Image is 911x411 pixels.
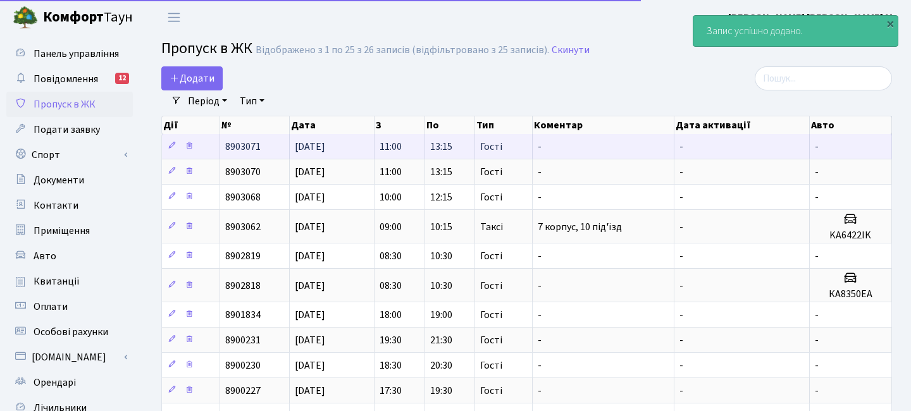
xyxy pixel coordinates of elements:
span: 10:30 [430,249,452,263]
span: - [538,384,542,398]
span: - [815,165,819,179]
span: - [679,279,683,293]
th: Дата [290,116,375,134]
span: 10:30 [430,279,452,293]
a: Квитанції [6,269,133,294]
div: × [884,17,896,30]
span: - [679,140,683,154]
th: З [375,116,425,134]
a: Контакти [6,193,133,218]
span: 7 корпус, 10 під'їзд [538,220,622,234]
span: Гості [480,167,502,177]
a: Скинути [552,44,590,56]
a: Спорт [6,142,133,168]
span: 8903062 [225,220,261,234]
span: - [538,359,542,372]
a: Період [183,90,232,112]
span: - [679,359,683,372]
span: Квитанції [34,274,80,288]
span: 10:00 [380,190,402,204]
span: 13:15 [430,165,452,179]
span: 8900231 [225,333,261,347]
span: 19:30 [430,384,452,398]
b: [PERSON_NAME] [PERSON_NAME] М. [728,11,896,25]
span: - [679,165,683,179]
a: Документи [6,168,133,193]
span: 8903068 [225,190,261,204]
span: [DATE] [295,308,325,322]
span: 19:00 [430,308,452,322]
span: - [815,333,819,347]
span: - [815,384,819,398]
h5: KA6422IK [815,230,886,242]
span: [DATE] [295,279,325,293]
span: 8900230 [225,359,261,372]
button: Переключити навігацію [158,7,190,28]
th: Дії [162,116,220,134]
span: Додати [170,71,214,85]
span: [DATE] [295,190,325,204]
span: [DATE] [295,359,325,372]
span: Приміщення [34,224,90,238]
span: Особові рахунки [34,325,108,339]
div: 12 [115,73,129,84]
span: - [538,308,542,322]
span: Гості [480,360,502,371]
th: Авто [810,116,892,134]
span: 19:30 [380,333,402,347]
span: Пропуск в ЖК [161,37,252,59]
span: Гості [480,335,502,345]
b: Комфорт [43,7,104,27]
span: - [679,190,683,204]
span: [DATE] [295,220,325,234]
span: - [538,165,542,179]
span: Таксі [480,222,503,232]
a: Авто [6,243,133,269]
div: Відображено з 1 по 25 з 26 записів (відфільтровано з 25 записів). [256,44,549,56]
th: Дата активації [674,116,810,134]
a: Подати заявку [6,117,133,142]
span: 8902818 [225,279,261,293]
a: Пропуск в ЖК [6,92,133,117]
div: Запис успішно додано. [693,16,898,46]
span: Гості [480,281,502,291]
span: [DATE] [295,333,325,347]
h5: КА8350ЕА [815,288,886,300]
span: 13:15 [430,140,452,154]
a: Повідомлення12 [6,66,133,92]
span: - [815,249,819,263]
span: 8901834 [225,308,261,322]
span: 11:00 [380,165,402,179]
span: Документи [34,173,84,187]
span: 21:30 [430,333,452,347]
span: - [538,279,542,293]
span: Гості [480,251,502,261]
span: - [679,249,683,263]
span: - [538,140,542,154]
span: Авто [34,249,56,263]
span: - [538,249,542,263]
th: № [220,116,290,134]
span: - [815,140,819,154]
span: - [815,308,819,322]
span: Гості [480,386,502,396]
a: [DOMAIN_NAME] [6,345,133,370]
span: - [679,333,683,347]
a: Приміщення [6,218,133,243]
span: Таун [43,7,133,28]
span: Гості [480,192,502,202]
span: 20:30 [430,359,452,372]
img: logo.png [13,5,38,30]
span: 11:00 [380,140,402,154]
span: 17:30 [380,384,402,398]
span: - [679,308,683,322]
a: Особові рахунки [6,319,133,345]
span: Гості [480,142,502,152]
span: 8903070 [225,165,261,179]
span: Повідомлення [34,72,98,86]
th: Тип [475,116,532,134]
th: Коментар [533,116,674,134]
a: Панель управління [6,41,133,66]
span: - [815,190,819,204]
span: Пропуск в ЖК [34,97,96,111]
